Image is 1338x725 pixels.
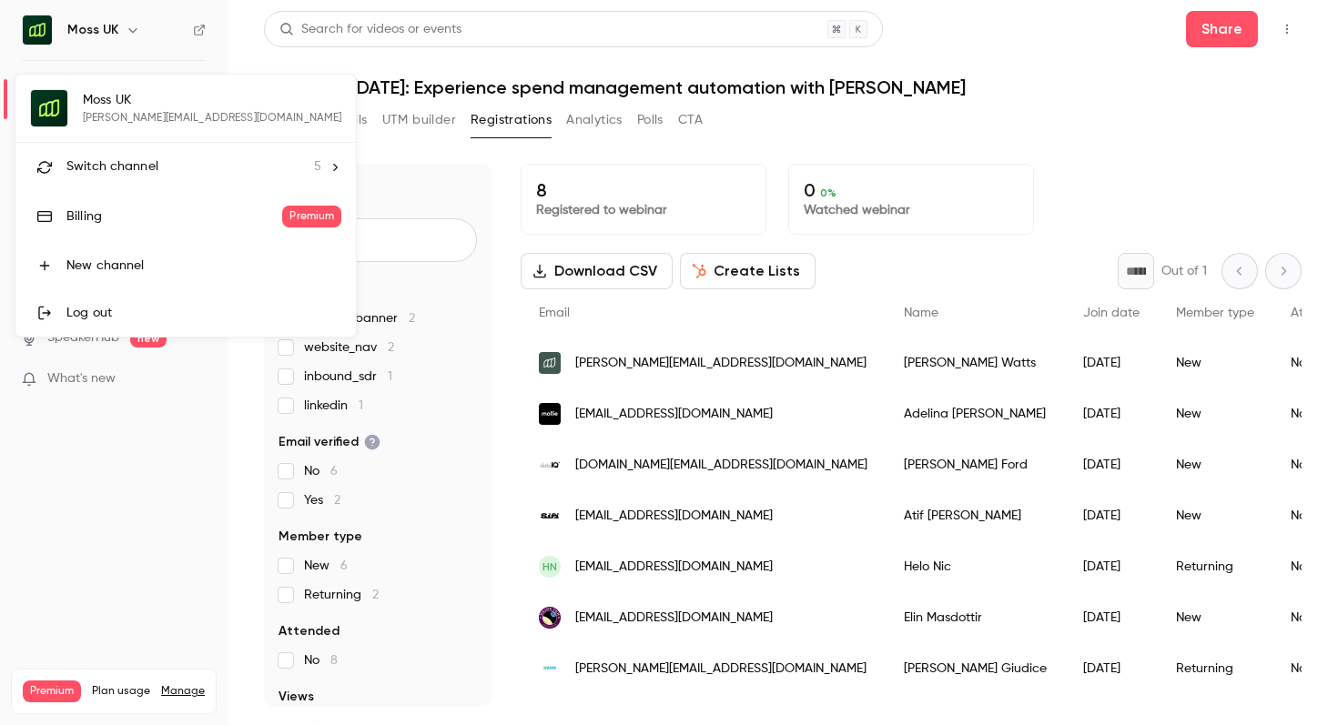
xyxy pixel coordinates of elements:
[66,207,282,226] div: Billing
[66,304,341,322] div: Log out
[282,206,341,227] span: Premium
[66,257,341,275] div: New channel
[314,157,321,176] span: 5
[66,157,158,176] span: Switch channel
